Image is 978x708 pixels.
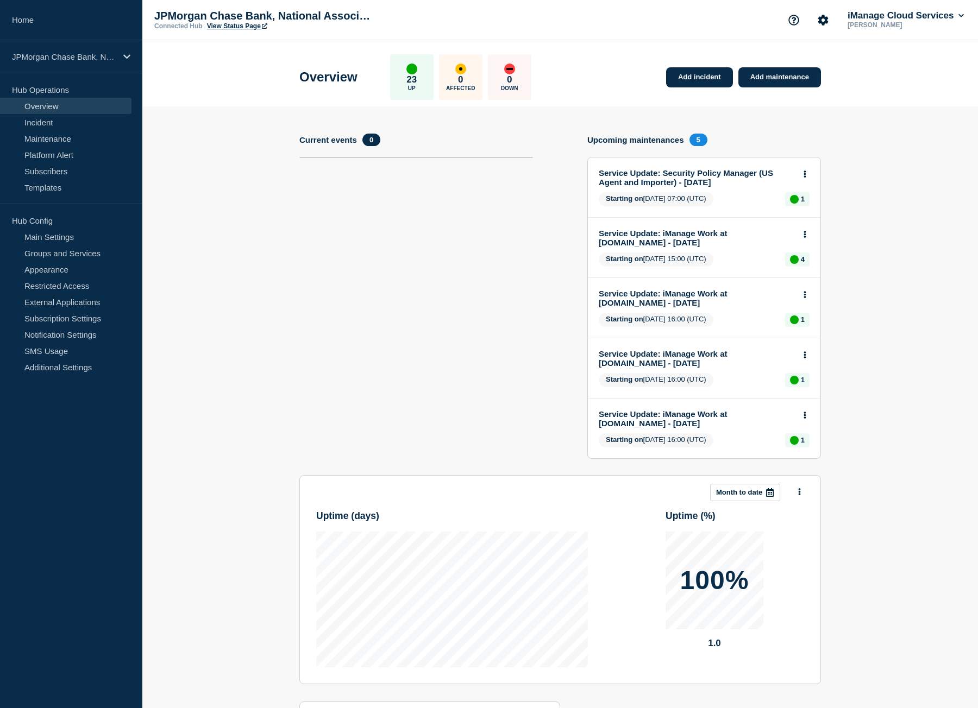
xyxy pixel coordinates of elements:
a: Service Update: Security Policy Manager (US Agent and Importer) - [DATE] [599,168,795,187]
span: Starting on [606,435,643,444]
a: Add maintenance [738,67,821,87]
span: 5 [689,134,707,146]
a: View Status Page [207,22,267,30]
p: 0 [458,74,463,85]
p: Down [501,85,518,91]
a: Service Update: iManage Work at [DOMAIN_NAME] - [DATE] [599,229,795,247]
p: 23 [406,74,417,85]
a: Add incident [666,67,733,87]
span: [DATE] 16:00 (UTC) [599,433,713,447]
p: 1 [801,376,805,384]
span: [DATE] 16:00 (UTC) [599,373,713,387]
a: Service Update: iManage Work at [DOMAIN_NAME] - [DATE] [599,409,795,428]
div: up [790,195,799,204]
p: JPMorgan Chase Bank, National Association (PROD) (e-799) [12,52,116,61]
p: 100% [680,567,749,593]
p: Affected [446,85,475,91]
p: Connected Hub [154,22,203,30]
button: Support [782,9,805,31]
h4: Upcoming maintenances [587,135,684,144]
span: Starting on [606,315,643,323]
a: Service Update: iManage Work at [DOMAIN_NAME] - [DATE] [599,289,795,307]
div: affected [455,64,466,74]
span: [DATE] 07:00 (UTC) [599,192,713,206]
div: up [790,436,799,445]
h4: Current events [299,135,357,144]
p: 1.0 [666,638,763,649]
div: up [790,315,799,324]
p: 1 [801,195,805,203]
div: down [504,64,515,74]
h1: Overview [299,69,358,85]
p: Month to date [716,488,762,496]
div: up [790,255,799,264]
p: 1 [801,436,805,444]
p: Up [408,85,416,91]
h3: Uptime ( % ) [666,510,716,522]
p: [PERSON_NAME] [845,21,958,29]
p: 1 [801,315,805,324]
p: 4 [801,255,805,263]
span: [DATE] 15:00 (UTC) [599,252,713,267]
span: Starting on [606,255,643,263]
span: Starting on [606,375,643,383]
a: Service Update: iManage Work at [DOMAIN_NAME] - [DATE] [599,349,795,368]
span: Starting on [606,194,643,203]
h3: Uptime ( days ) [316,510,379,522]
span: 0 [362,134,380,146]
div: up [406,64,417,74]
button: Account settings [812,9,835,31]
button: Month to date [710,484,780,501]
button: iManage Cloud Services [845,10,966,21]
p: JPMorgan Chase Bank, National Association (PROD) (e-799) [154,10,372,22]
div: up [790,376,799,384]
span: [DATE] 16:00 (UTC) [599,313,713,327]
p: 0 [507,74,512,85]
